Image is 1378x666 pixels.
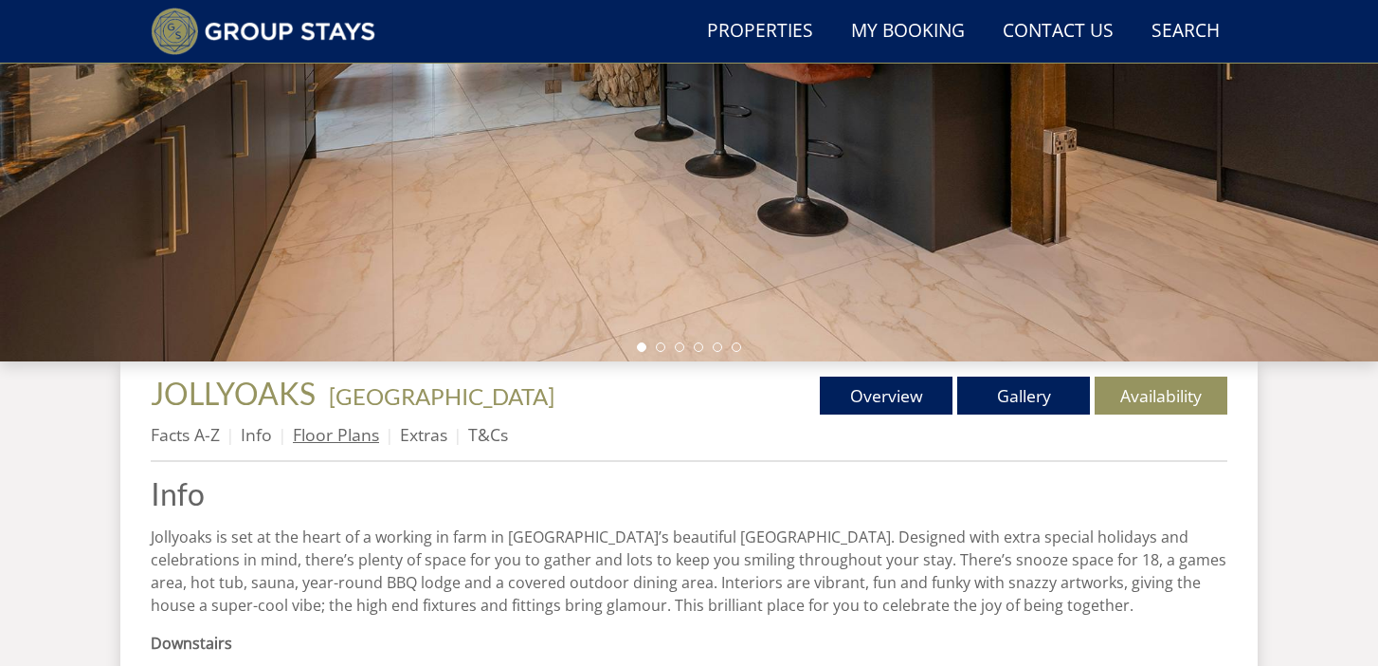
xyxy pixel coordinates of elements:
[468,423,508,446] a: T&Cs
[151,375,316,412] span: JOLLYOAKS
[400,423,447,446] a: Extras
[151,477,1227,510] a: Info
[151,8,375,55] img: Group Stays
[151,423,220,446] a: Facts A-Z
[1095,377,1227,415] a: Availability
[699,10,821,53] a: Properties
[151,526,1227,617] p: Jollyoaks is set at the heart of a working in farm in [GEOGRAPHIC_DATA]’s beautiful [GEOGRAPHIC_D...
[1144,10,1227,53] a: Search
[820,377,952,415] a: Overview
[843,10,972,53] a: My Booking
[957,377,1090,415] a: Gallery
[151,375,321,412] a: JOLLYOAKS
[329,382,554,410] a: [GEOGRAPHIC_DATA]
[995,10,1121,53] a: Contact Us
[321,382,554,410] span: -
[293,423,379,446] a: Floor Plans
[151,633,232,654] strong: Downstairs
[241,423,272,446] a: Info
